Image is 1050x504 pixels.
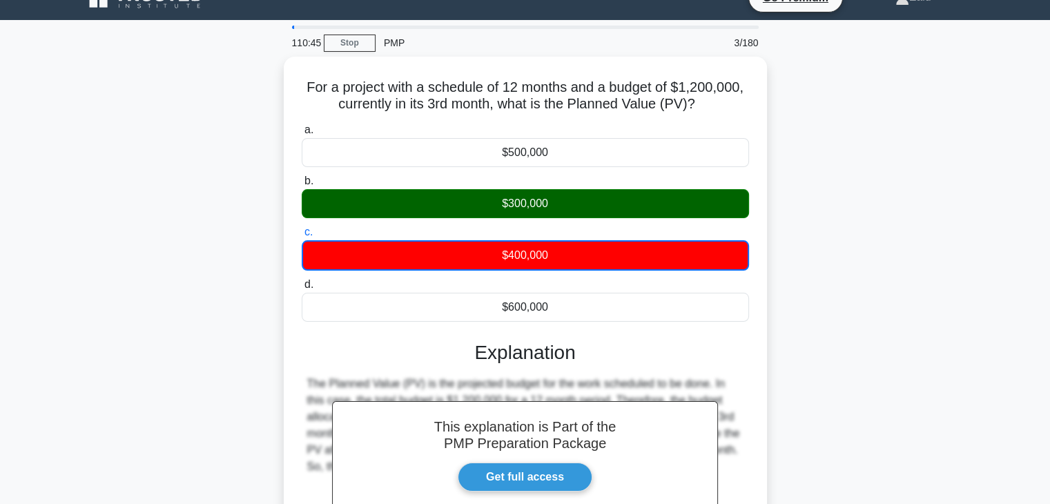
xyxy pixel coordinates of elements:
span: a. [304,124,313,135]
a: Stop [324,35,376,52]
div: PMP [376,29,565,57]
h5: For a project with a schedule of 12 months and a budget of $1,200,000, currently in its 3rd month... [300,79,750,113]
div: 3/180 [686,29,767,57]
span: b. [304,175,313,186]
div: $500,000 [302,138,749,167]
span: c. [304,226,313,238]
a: Get full access [458,463,592,492]
div: $400,000 [302,240,749,271]
h3: Explanation [310,341,741,365]
div: $300,000 [302,189,749,218]
div: 110:45 [284,29,324,57]
span: d. [304,278,313,290]
div: $600,000 [302,293,749,322]
div: The Planned Value (PV) is the projected budget for the work scheduled to be done. In this case, t... [307,376,743,475]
